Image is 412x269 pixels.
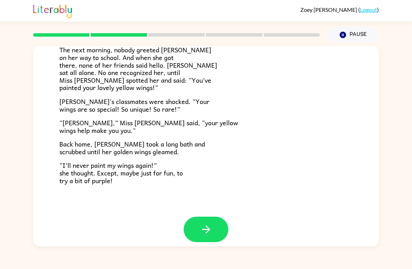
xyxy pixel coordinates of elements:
[300,6,379,13] div: ( )
[328,27,379,43] button: Pause
[300,6,358,13] span: Zoey [PERSON_NAME]
[59,45,217,92] span: The next morning, nobody greeted [PERSON_NAME] on her way to school. And when she got there, none...
[59,96,209,114] span: [PERSON_NAME]'s classmates were shocked. “Your wings are so special! So unique! So rare!”
[360,6,377,13] a: Logout
[33,3,72,18] img: Literably
[59,160,183,185] span: “I’ll never paint my wings again!” she thought. Except, maybe just for fun, to try a bit of purple!
[59,139,205,157] span: Back home, [PERSON_NAME] took a long bath and scrubbed until her golden wings gleamed.
[59,118,238,135] span: “[PERSON_NAME],” Miss [PERSON_NAME] said, “your yellow wings help make you you."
